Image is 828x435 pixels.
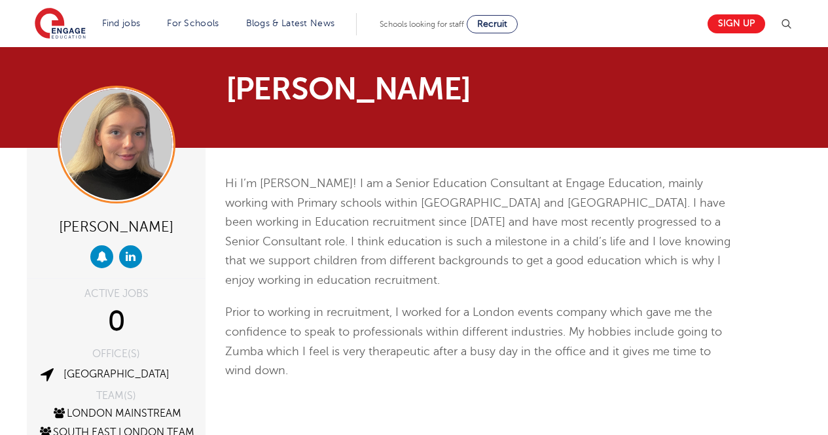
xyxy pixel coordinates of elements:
a: London Mainstream [52,408,181,419]
a: Blogs & Latest News [246,18,335,28]
a: Recruit [467,15,518,33]
div: TEAM(S) [37,391,196,401]
img: Engage Education [35,8,86,41]
a: Find jobs [102,18,141,28]
p: Prior to working in recruitment, I worked for a London events company which gave me the confidenc... [225,303,735,380]
div: OFFICE(S) [37,349,196,359]
a: Sign up [708,14,765,33]
a: For Schools [167,18,219,28]
div: 0 [37,305,196,338]
div: [PERSON_NAME] [37,213,196,239]
h1: [PERSON_NAME] [226,73,537,105]
p: Hi I’m [PERSON_NAME]! I am a Senior Education Consultant at Engage Education, mainly working with... [225,174,735,290]
span: Recruit [477,19,507,29]
a: [GEOGRAPHIC_DATA] [63,368,170,380]
span: Schools looking for staff [380,20,464,29]
div: ACTIVE JOBS [37,288,196,299]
